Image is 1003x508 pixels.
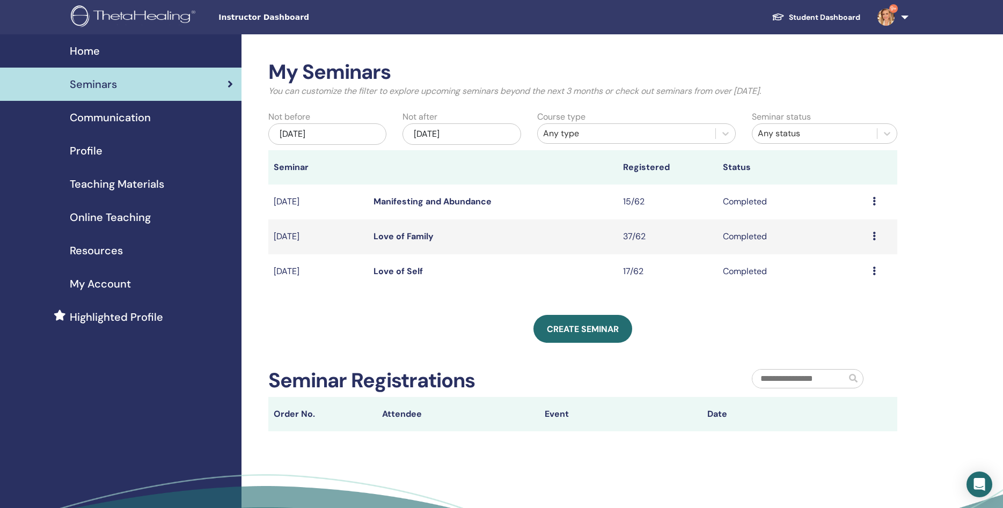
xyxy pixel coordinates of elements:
th: Attendee [377,397,539,431]
span: Home [70,43,100,59]
a: Create seminar [533,315,632,343]
td: [DATE] [268,219,368,254]
img: default.jpg [877,9,895,26]
th: Date [702,397,865,431]
div: Any status [758,127,871,140]
span: Profile [70,143,103,159]
div: [DATE] [268,123,386,145]
td: 37/62 [618,219,718,254]
td: 17/62 [618,254,718,289]
span: 9+ [889,4,898,13]
div: [DATE] [402,123,521,145]
td: [DATE] [268,254,368,289]
td: Completed [718,185,867,219]
span: Teaching Materials [70,176,164,192]
img: logo.png [71,5,199,30]
span: Instructor Dashboard [218,12,379,23]
span: Highlighted Profile [70,309,163,325]
img: graduation-cap-white.svg [772,12,785,21]
span: My Account [70,276,131,292]
a: Love of Self [374,266,423,277]
h2: Seminar Registrations [268,369,475,393]
th: Status [718,150,867,185]
div: Open Intercom Messenger [967,472,992,497]
td: Completed [718,219,867,254]
td: [DATE] [268,185,368,219]
th: Seminar [268,150,368,185]
span: Create seminar [547,323,619,335]
label: Not after [402,111,437,123]
a: Love of Family [374,231,434,242]
a: Student Dashboard [763,8,869,27]
a: Manifesting and Abundance [374,196,492,207]
label: Not before [268,111,310,123]
label: Seminar status [752,111,811,123]
h2: My Seminars [268,60,897,85]
p: You can customize the filter to explore upcoming seminars beyond the next 3 months or check out s... [268,85,897,98]
span: Online Teaching [70,209,151,225]
div: Any type [543,127,711,140]
td: 15/62 [618,185,718,219]
th: Order No. [268,397,377,431]
th: Event [539,397,702,431]
span: Seminars [70,76,117,92]
td: Completed [718,254,867,289]
span: Communication [70,109,151,126]
label: Course type [537,111,585,123]
th: Registered [618,150,718,185]
span: Resources [70,242,123,259]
